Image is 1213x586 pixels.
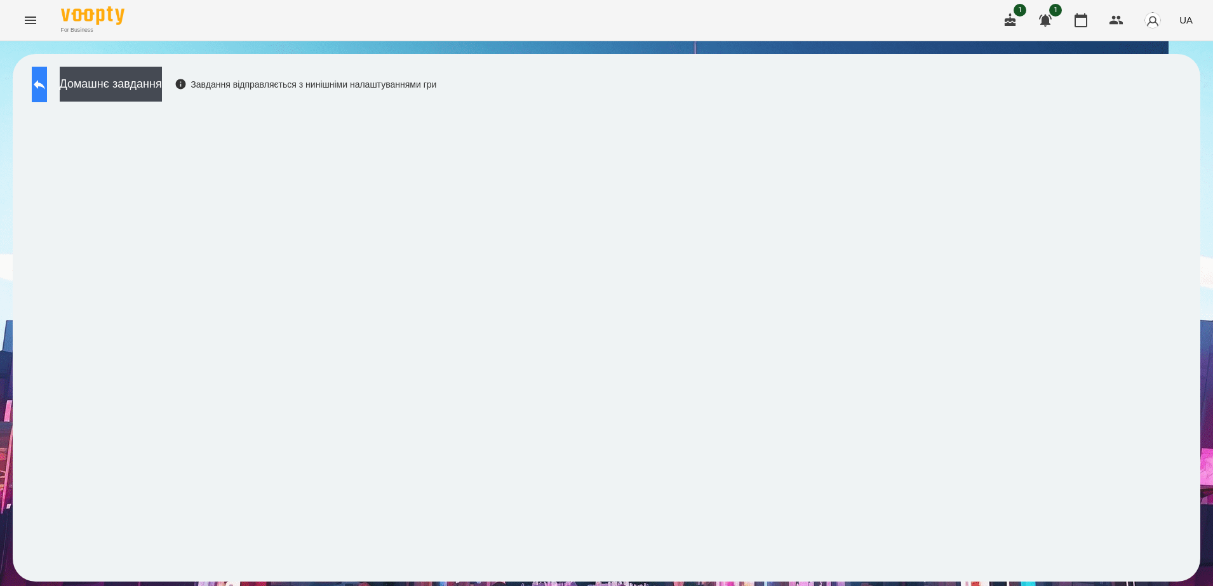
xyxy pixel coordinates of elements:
button: Menu [15,5,46,36]
img: avatar_s.png [1144,11,1162,29]
span: 1 [1049,4,1062,17]
img: Voopty Logo [61,6,124,25]
div: Завдання відправляється з нинішніми налаштуваннями гри [175,78,437,91]
span: UA [1179,13,1193,27]
span: 1 [1014,4,1026,17]
span: For Business [61,26,124,34]
button: Домашнє завдання [60,67,162,102]
button: UA [1174,8,1198,32]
